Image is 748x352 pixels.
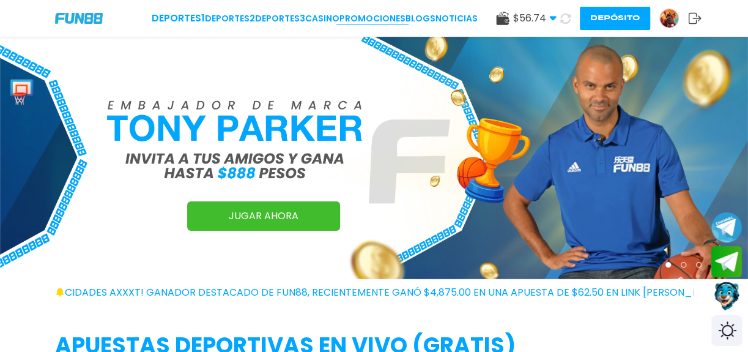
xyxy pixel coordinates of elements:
[711,315,742,346] div: Switch theme
[660,9,678,28] img: Avatar
[255,12,305,25] a: Deportes3
[513,11,557,26] span: $ 56.74
[187,201,340,231] a: JUGAR AHORA
[152,11,205,26] a: Deportes1
[305,12,339,25] a: CASINO
[711,211,742,243] button: Join telegram channel
[205,12,255,25] a: Deportes2
[711,280,742,312] button: Contact customer service
[580,7,650,30] button: Depósito
[405,12,435,25] a: BLOGS
[711,246,742,278] button: Join telegram
[339,12,405,25] a: Promociones
[435,12,478,25] a: NOTICIAS
[55,13,103,23] img: Company Logo
[659,9,688,28] a: Avatar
